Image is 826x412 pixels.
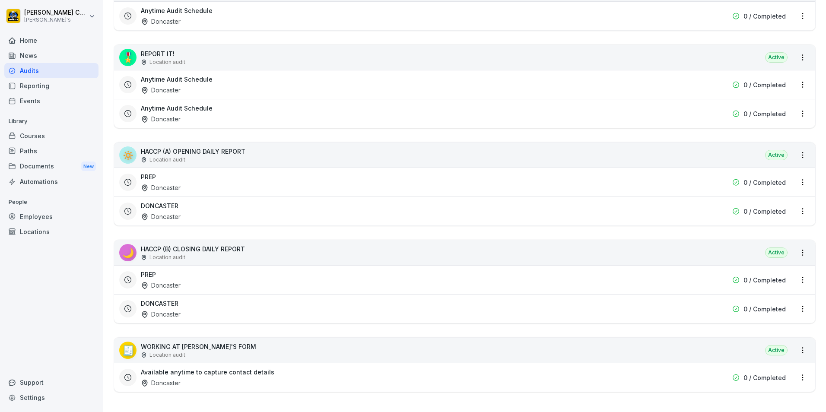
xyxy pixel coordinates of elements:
[4,143,98,158] a: Paths
[4,158,98,174] div: Documents
[119,342,137,359] div: 🧾
[743,109,786,118] p: 0 / Completed
[141,172,156,181] h3: PREP
[149,156,185,164] p: Location audit
[4,128,98,143] a: Courses
[141,299,178,308] h3: DONCASTER
[119,244,137,261] div: 🌙
[141,147,245,156] p: HACCP (A) OPENING DAILY REPORT
[743,178,786,187] p: 0 / Completed
[141,75,213,84] h3: Anytime Audit Schedule
[4,33,98,48] a: Home
[141,270,156,279] h3: PREP
[141,244,245,254] p: HACCP (B) CLOSING DAILY REPORT
[141,212,181,221] div: Doncaster
[24,9,87,16] p: [PERSON_NAME] Calladine
[141,201,178,210] h3: DONCASTER
[4,93,98,108] a: Events
[149,351,185,359] p: Location audit
[4,78,98,93] a: Reporting
[765,52,788,63] div: Active
[743,207,786,216] p: 0 / Completed
[141,114,181,124] div: Doncaster
[4,224,98,239] a: Locations
[141,342,256,351] p: WORKING AT [PERSON_NAME]'S FORM
[743,80,786,89] p: 0 / Completed
[4,375,98,390] div: Support
[743,276,786,285] p: 0 / Completed
[141,104,213,113] h3: Anytime Audit Schedule
[765,150,788,160] div: Active
[141,6,213,15] h3: Anytime Audit Schedule
[4,158,98,174] a: DocumentsNew
[24,17,87,23] p: [PERSON_NAME]'s
[141,183,181,192] div: Doncaster
[149,58,185,66] p: Location audit
[743,373,786,382] p: 0 / Completed
[119,146,137,164] div: 🔅
[4,174,98,189] a: Automations
[4,390,98,405] a: Settings
[4,195,98,209] p: People
[4,209,98,224] a: Employees
[765,247,788,258] div: Active
[119,49,137,66] div: 🎖️
[743,12,786,21] p: 0 / Completed
[4,48,98,63] a: News
[141,86,181,95] div: Doncaster
[141,310,181,319] div: Doncaster
[743,304,786,314] p: 0 / Completed
[149,254,185,261] p: Location audit
[141,281,181,290] div: Doncaster
[141,49,185,58] p: REPORT IT!
[141,368,274,377] h3: Available anytime to capture contact details
[81,162,96,171] div: New
[141,378,181,387] div: Doncaster
[765,345,788,355] div: Active
[141,17,181,26] div: Doncaster
[4,114,98,128] p: Library
[4,63,98,78] a: Audits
